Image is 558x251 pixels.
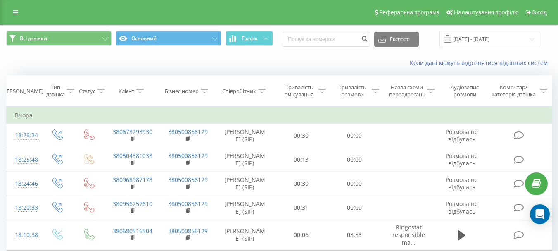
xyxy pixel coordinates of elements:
[165,88,199,95] div: Бізнес номер
[275,220,328,251] td: 00:06
[242,36,258,41] span: Графік
[532,9,547,16] span: Вихід
[275,196,328,220] td: 00:31
[283,32,370,47] input: Пошук за номером
[15,176,32,192] div: 18:24:46
[446,176,478,191] span: Розмова не відбулась
[275,172,328,196] td: 00:30
[410,59,552,67] a: Коли дані можуть відрізнятися вiд інших систем
[20,35,47,42] span: Всі дзвінки
[275,148,328,172] td: 00:13
[168,152,208,160] a: 380500856129
[392,223,425,246] span: Ringostat responsible ma...
[389,84,425,98] div: Назва схеми переадресації
[168,128,208,136] a: 380500856129
[113,128,152,136] a: 380673293930
[168,176,208,184] a: 380500856129
[113,176,152,184] a: 380968987178
[328,172,381,196] td: 00:00
[113,200,152,208] a: 380956257610
[113,227,152,235] a: 380680516504
[2,88,43,95] div: [PERSON_NAME]
[282,84,316,98] div: Тривалість очікування
[328,220,381,251] td: 03:53
[116,31,221,46] button: Основний
[7,107,552,124] td: Вчора
[530,204,550,224] div: Open Intercom Messenger
[226,31,273,46] button: Графік
[215,220,275,251] td: [PERSON_NAME] (SIP)
[15,127,32,143] div: 18:26:34
[215,172,275,196] td: [PERSON_NAME] (SIP)
[444,84,486,98] div: Аудіозапис розмови
[222,88,256,95] div: Співробітник
[215,196,275,220] td: [PERSON_NAME] (SIP)
[335,84,370,98] div: Тривалість розмови
[374,32,419,47] button: Експорт
[328,196,381,220] td: 00:00
[328,148,381,172] td: 00:00
[328,124,381,148] td: 00:00
[215,124,275,148] td: [PERSON_NAME] (SIP)
[15,227,32,243] div: 18:10:38
[446,200,478,215] span: Розмова не відбулась
[454,9,518,16] span: Налаштування профілю
[275,124,328,148] td: 00:30
[168,227,208,235] a: 380500856129
[379,9,440,16] span: Реферальна програма
[113,152,152,160] a: 380504381038
[119,88,134,95] div: Клієнт
[446,128,478,143] span: Розмова не відбулась
[168,200,208,208] a: 380500856129
[215,148,275,172] td: [PERSON_NAME] (SIP)
[79,88,95,95] div: Статус
[6,31,112,46] button: Всі дзвінки
[15,152,32,168] div: 18:25:48
[446,152,478,167] span: Розмова не відбулась
[489,84,538,98] div: Коментар/категорія дзвінка
[46,84,65,98] div: Тип дзвінка
[15,200,32,216] div: 18:20:33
